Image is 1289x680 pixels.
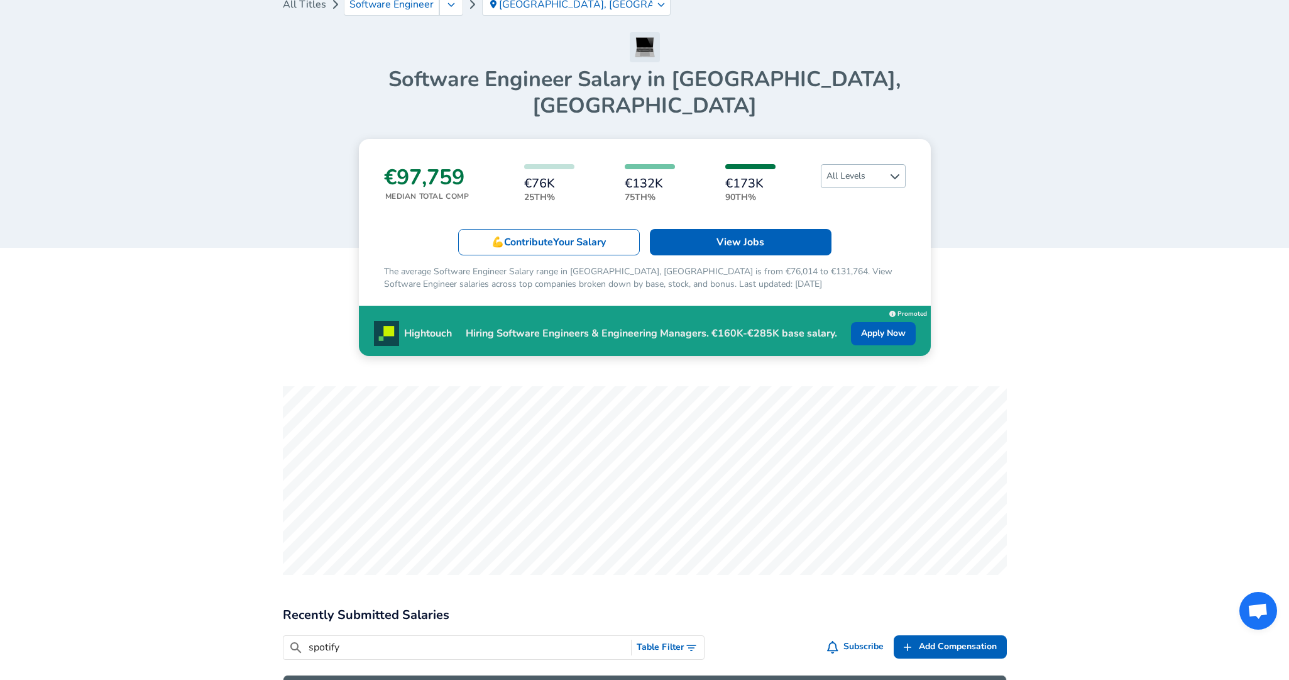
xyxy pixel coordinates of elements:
input: Search City, Tag, Etc [309,640,627,655]
p: 75th% [625,191,675,204]
h2: Recently Submitted Salaries [283,605,1007,625]
p: 25th% [524,191,574,204]
div: Open chat [1239,592,1277,630]
span: Your Salary [553,235,606,249]
p: Hightouch [404,326,452,341]
h6: €173K [725,177,776,191]
a: Promoted [889,307,927,318]
p: Median Total Comp [385,191,469,202]
h3: €97,759 [384,164,469,191]
h6: €132K [625,177,675,191]
p: The average Software Engineer Salary range in [GEOGRAPHIC_DATA], [GEOGRAPHIC_DATA] is from €76,01... [384,265,906,291]
p: 💪 Contribute [491,235,606,250]
p: 90th% [725,191,776,204]
a: Add Compensation [894,635,1007,659]
span: Add Compensation [919,639,997,655]
a: 💪ContributeYour Salary [458,229,640,255]
button: Toggle Search Filters [632,636,704,659]
h1: Software Engineer Salary in [GEOGRAPHIC_DATA], [GEOGRAPHIC_DATA] [283,66,1007,119]
p: View Jobs [716,235,764,250]
img: Software Engineer Icon [630,32,660,62]
p: Hiring Software Engineers & Engineering Managers. €160K-€285K base salary. [452,326,851,341]
span: All Levels [821,165,905,187]
a: View Jobs [650,229,831,255]
h6: €76K [524,177,574,191]
a: Apply Now [851,322,916,345]
button: Subscribe [825,635,889,659]
img: Promo Logo [374,321,399,346]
